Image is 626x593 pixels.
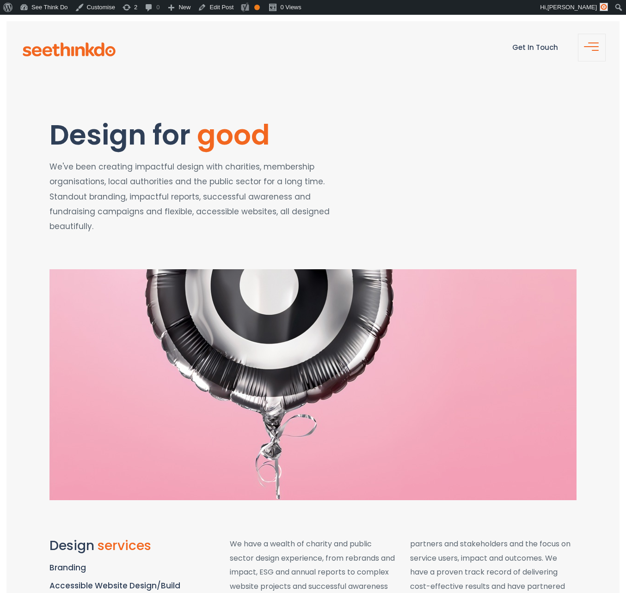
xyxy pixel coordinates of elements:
[49,120,351,150] h1: Design for good
[49,562,216,573] li: Branding
[98,537,151,555] span: services
[547,4,597,11] span: [PERSON_NAME]
[49,539,216,553] h2: Design services
[49,580,216,591] li: Accessible Website Design/Build
[512,42,558,52] a: Get In Touch
[49,159,351,234] p: We've been creating impactful design with charities, membership organisations, local authorities ...
[153,115,190,154] span: for
[23,42,116,56] img: see-think-do-logo.png
[254,5,260,10] div: OK
[49,537,94,555] span: Design
[49,269,577,500] img: fashion-targets-balloon-BG.jpg
[49,115,146,154] span: Design
[197,115,270,154] span: good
